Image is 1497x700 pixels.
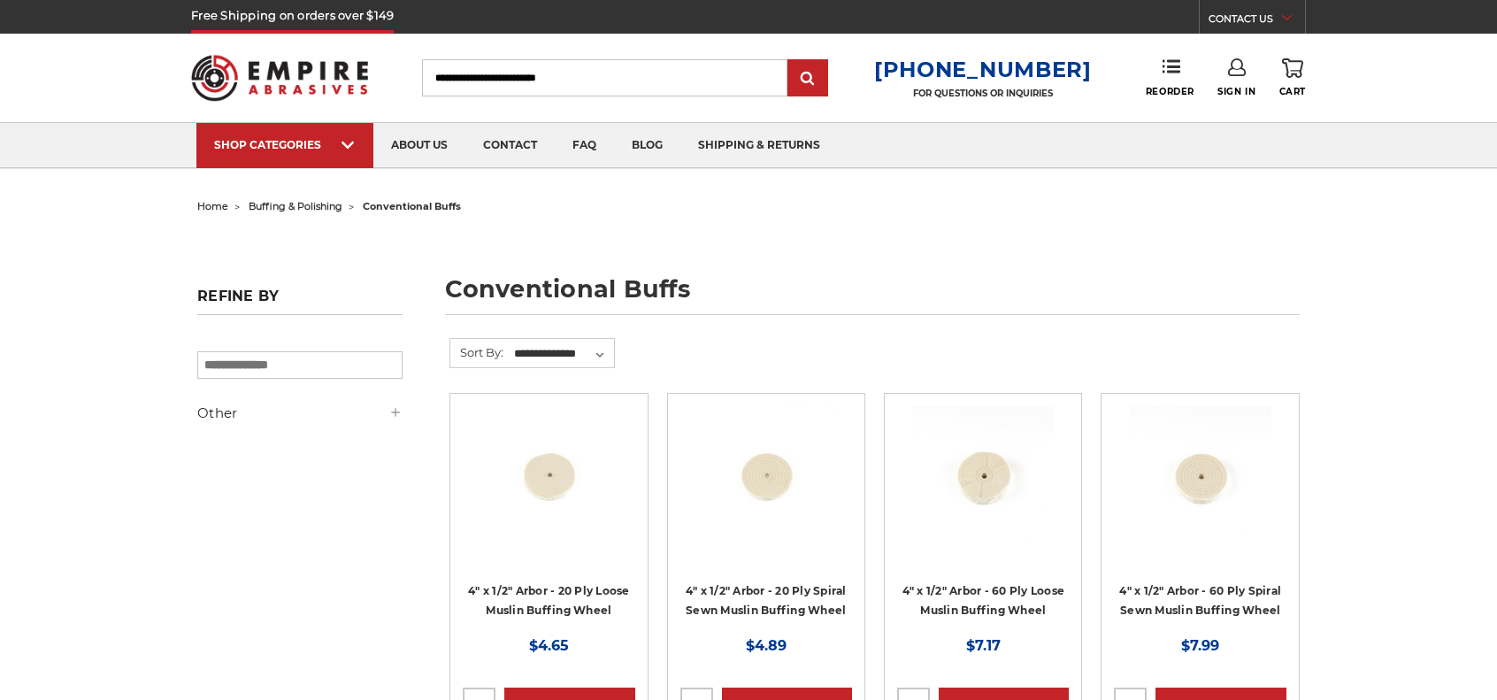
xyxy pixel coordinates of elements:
a: CONTACT US [1209,9,1305,34]
span: $4.65 [529,637,569,654]
a: 4" x 1/2" Arbor - 20 Ply Spiral Sewn Muslin Buffing Wheel [686,584,847,618]
span: Sign In [1217,86,1255,97]
h1: conventional buffs [445,277,1300,315]
a: about us [373,123,465,168]
img: 4" x 1/2" Arbor - 60 Ply Loose Muslin Buffing Wheel [912,406,1054,548]
img: small buffing wheel 4 inch 20 ply muslin cotton [478,406,619,548]
a: Cart [1279,58,1306,97]
p: FOR QUESTIONS OR INQUIRIES [874,88,1092,99]
span: $4.89 [746,637,787,654]
a: faq [555,123,614,168]
a: 4" x 1/2" Arbor - 60 Ply Spiral Sewn Muslin Buffing Wheel [1119,584,1281,618]
a: shipping & returns [680,123,838,168]
a: 4" x 1/2" Arbor - 20 Ply Loose Muslin Buffing Wheel [468,584,630,618]
div: SHOP CATEGORIES [214,138,356,151]
a: Reorder [1146,58,1194,96]
img: Empire Abrasives [191,43,368,112]
a: 4 inch spiral sewn 20 ply conventional buffing wheel [680,406,852,578]
span: Cart [1279,86,1306,97]
a: buffing & polishing [249,200,342,212]
span: conventional buffs [363,200,461,212]
a: [PHONE_NUMBER] [874,57,1092,82]
a: 4" x 1/2" Arbor - 60 Ply Loose Muslin Buffing Wheel [897,406,1069,578]
img: 4 inch spiral sewn 20 ply conventional buffing wheel [695,406,837,548]
a: small buffing wheel 4 inch 20 ply muslin cotton [463,406,634,578]
h5: Refine by [197,288,403,315]
span: Reorder [1146,86,1194,97]
a: contact [465,123,555,168]
a: 4 inch muslin buffing wheel spiral sewn 60 ply [1114,406,1286,578]
a: home [197,200,228,212]
input: Submit [790,61,825,96]
a: 4" x 1/2" Arbor - 60 Ply Loose Muslin Buffing Wheel [902,584,1065,618]
h5: Other [197,403,403,424]
span: $7.99 [1181,637,1219,654]
label: Sort By: [450,339,503,365]
a: blog [614,123,680,168]
img: 4 inch muslin buffing wheel spiral sewn 60 ply [1130,406,1271,548]
select: Sort By: [511,341,614,367]
span: $7.17 [966,637,1001,654]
